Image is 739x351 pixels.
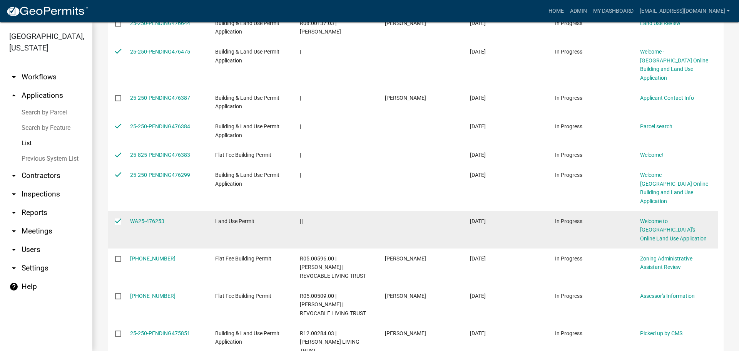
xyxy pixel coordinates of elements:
[470,330,486,336] span: 09/09/2025
[215,95,279,110] span: Building & Land Use Permit Application
[470,123,486,129] span: 09/10/2025
[215,330,279,345] span: Building & Land Use Permit Application
[130,293,176,299] a: [PHONE_NUMBER]
[555,293,582,299] span: In Progress
[130,172,190,178] a: 25-250-PENDING476299
[9,91,18,100] i: arrow_drop_up
[130,218,164,224] a: WA25-476253
[637,4,733,18] a: [EMAIL_ADDRESS][DOMAIN_NAME]
[9,190,18,199] i: arrow_drop_down
[470,172,486,178] span: 09/10/2025
[300,172,301,178] span: |
[215,255,271,262] span: Flat Fee Building Permit
[9,264,18,273] i: arrow_drop_down
[470,218,486,224] span: 09/10/2025
[555,123,582,129] span: In Progress
[300,152,301,158] span: |
[640,123,672,129] a: Parcel search
[130,330,190,336] a: 25-250-PENDING475851
[130,49,190,55] a: 25-250-PENDING476475
[130,95,190,101] a: 25-250-PENDING476387
[470,20,486,26] span: 09/10/2025
[555,95,582,101] span: In Progress
[590,4,637,18] a: My Dashboard
[470,255,486,262] span: 09/09/2025
[385,95,426,101] span: Steven DeRaad
[470,152,486,158] span: 09/10/2025
[470,95,486,101] span: 09/10/2025
[215,152,271,158] span: Flat Fee Building Permit
[470,49,486,55] span: 09/10/2025
[9,208,18,217] i: arrow_drop_down
[640,49,708,81] a: Welcome - [GEOGRAPHIC_DATA] Online Building and Land Use Application
[385,293,426,299] span: Geoff Christensen
[640,255,692,270] a: Zoning Administrative Assistant Review
[555,255,582,262] span: In Progress
[385,255,426,262] span: Geoff Christensen
[640,172,708,204] a: Welcome - [GEOGRAPHIC_DATA] Online Building and Land Use Application
[640,218,707,242] a: Welcome to [GEOGRAPHIC_DATA]'s Online Land Use Application
[9,171,18,180] i: arrow_drop_down
[300,49,301,55] span: |
[130,152,190,158] a: 25-825-PENDING476383
[9,72,18,82] i: arrow_drop_down
[9,227,18,236] i: arrow_drop_down
[300,255,366,279] span: R05.00596.00 | BARBARA J SLAGGIE | REVOCABLE LIVING TRUST
[555,172,582,178] span: In Progress
[215,218,254,224] span: Land Use Permit
[300,293,366,317] span: R05.00509.00 | BARBARA J SLAGGIE | REVOCABLE LIVING TRUST
[567,4,590,18] a: Admin
[9,245,18,254] i: arrow_drop_down
[470,293,486,299] span: 09/09/2025
[640,20,680,26] a: Land Use Review
[545,4,567,18] a: Home
[300,95,301,101] span: |
[555,330,582,336] span: In Progress
[640,95,694,101] a: Applicant Contact Info
[555,20,582,26] span: In Progress
[215,172,279,187] span: Building & Land Use Permit Application
[9,282,18,291] i: help
[300,218,303,224] span: | |
[130,20,190,26] a: 25-250-PENDING476644
[640,152,663,158] a: Welcome!
[640,293,695,299] a: Assessor's Information
[555,152,582,158] span: In Progress
[215,293,271,299] span: Flat Fee Building Permit
[555,49,582,55] span: In Progress
[130,123,190,129] a: 25-250-PENDING476384
[385,20,426,26] span: Jerry Allers
[215,123,279,138] span: Building & Land Use Permit Application
[385,330,426,336] span: Mark Stimets
[640,330,682,336] a: Picked up by CMS
[215,49,279,64] span: Building & Land Use Permit Application
[130,255,176,262] a: [PHONE_NUMBER]
[555,218,582,224] span: In Progress
[300,123,301,129] span: |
